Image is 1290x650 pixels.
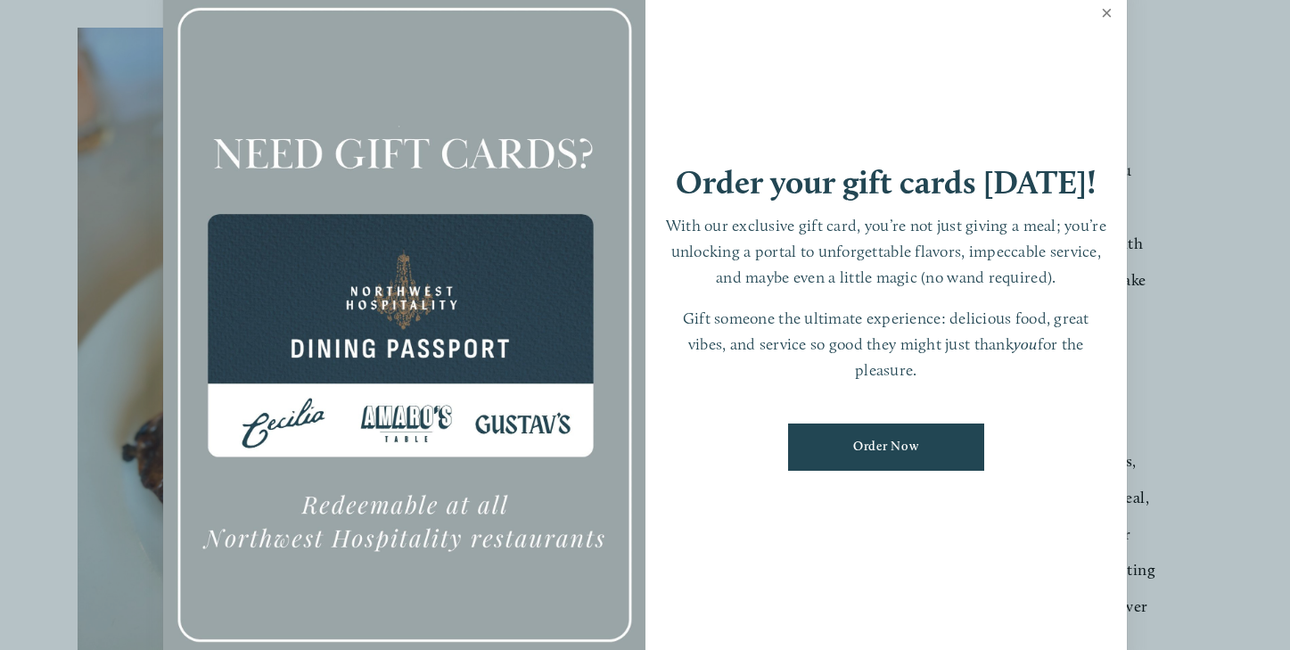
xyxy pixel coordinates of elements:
h1: Order your gift cards [DATE]! [676,166,1097,199]
a: Order Now [788,424,984,471]
em: you [1014,334,1038,353]
p: With our exclusive gift card, you’re not just giving a meal; you’re unlocking a portal to unforge... [663,213,1110,290]
p: Gift someone the ultimate experience: delicious food, great vibes, and service so good they might... [663,306,1110,383]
